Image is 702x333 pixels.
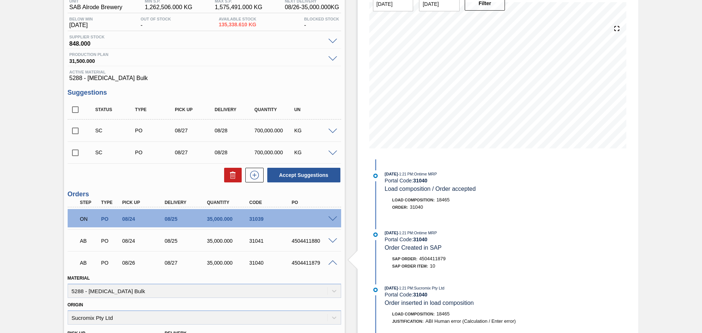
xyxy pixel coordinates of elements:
span: [DATE] [385,286,398,290]
p: ON [80,216,98,222]
label: Origin [68,302,83,307]
span: Justification: [392,319,424,323]
div: - [302,17,341,29]
span: 1,262,506.000 KG [145,4,192,11]
div: Type [99,200,121,205]
div: UN [292,107,337,112]
div: New suggestion [242,168,264,182]
strong: 31040 [413,236,427,242]
div: Suggestion Created [94,128,138,133]
p: AB [80,238,98,244]
div: Accept Suggestions [264,167,341,183]
span: Load composition / Order accepted [385,186,476,192]
div: Portal Code: [385,236,558,242]
span: - 1:21 PM [398,172,413,176]
span: : Sucromix Pty Ltd [413,286,444,290]
div: Pick up [173,107,217,112]
span: 4504411879 [419,256,445,261]
span: Order : [392,205,408,209]
span: [DATE] [385,172,398,176]
div: 700,000.000 [253,150,297,155]
span: 10 [430,263,435,269]
span: 31,500.000 [69,57,325,64]
span: Order Created in SAP [385,245,442,251]
span: 848.000 [69,39,325,46]
div: - [139,17,173,29]
div: 08/24/2025 [120,238,168,244]
span: Load Composition : [392,198,435,202]
span: 18465 [437,311,450,317]
span: [DATE] [385,231,398,235]
span: 08/26 - 35,000.000 KG [285,4,339,11]
span: - 1:21 PM [398,231,413,235]
span: Order inserted in load composition [385,300,474,306]
div: Status [94,107,138,112]
div: PO [290,200,337,205]
span: SAP Order: [392,257,418,261]
div: Delete Suggestions [220,168,242,182]
img: atual [373,174,378,178]
div: 08/28/2025 [213,128,257,133]
strong: 31040 [413,178,427,183]
span: Supplier Stock [69,35,325,39]
span: : Ontime MRP [413,172,437,176]
div: 08/27/2025 [163,260,210,266]
div: Awaiting Billing [78,233,100,249]
div: Type [133,107,177,112]
span: - 1:21 PM [398,286,413,290]
span: Production plan [69,52,325,57]
strong: 31040 [413,292,427,298]
div: Delivery [163,200,210,205]
div: 31041 [248,238,295,244]
div: Purchase order [99,216,121,222]
div: KG [292,128,337,133]
img: atual [373,232,378,237]
div: Portal Code: [385,292,558,298]
div: 08/26/2025 [120,260,168,266]
div: Purchase order [133,150,177,155]
label: Material [68,276,90,281]
div: 08/25/2025 [163,238,210,244]
div: KG [292,150,337,155]
div: 08/27/2025 [173,150,217,155]
span: 5288 - [MEDICAL_DATA] Bulk [69,75,339,82]
span: [DATE] [69,22,93,29]
div: Delivery [213,107,257,112]
div: 08/27/2025 [173,128,217,133]
div: Quantity [253,107,297,112]
span: SAB Alrode Brewery [69,4,122,11]
span: Load Composition : [392,312,435,316]
div: Portal Code: [385,178,558,183]
div: Step [78,200,100,205]
div: Negotiating Order [78,211,100,227]
div: Awaiting Billing [78,255,100,271]
div: 4504411879 [290,260,337,266]
div: Quantity [205,200,253,205]
span: 18465 [437,197,450,203]
span: : Ontime MRP [413,231,437,235]
span: SAP Order Item: [392,264,428,268]
p: AB [80,260,98,266]
span: Available Stock [219,17,256,21]
span: Blocked Stock [304,17,339,21]
img: atual [373,288,378,292]
div: Suggestion Created [94,150,138,155]
span: 31040 [410,204,423,210]
span: Active Material [69,70,339,74]
div: Purchase order [99,260,121,266]
div: 08/25/2025 [163,216,210,222]
div: 31040 [248,260,295,266]
div: 35,000.000 [205,260,253,266]
div: Code [248,200,295,205]
div: Purchase order [99,238,121,244]
div: 35,000.000 [205,216,253,222]
div: 4504411880 [290,238,337,244]
h3: Suggestions [68,89,341,97]
button: Accept Suggestions [267,168,340,182]
div: 35,000.000 [205,238,253,244]
div: 700,000.000 [253,128,297,133]
div: 31039 [248,216,295,222]
div: 08/28/2025 [213,150,257,155]
span: Below Min [69,17,93,21]
span: 1,575,491.000 KG [215,4,262,11]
